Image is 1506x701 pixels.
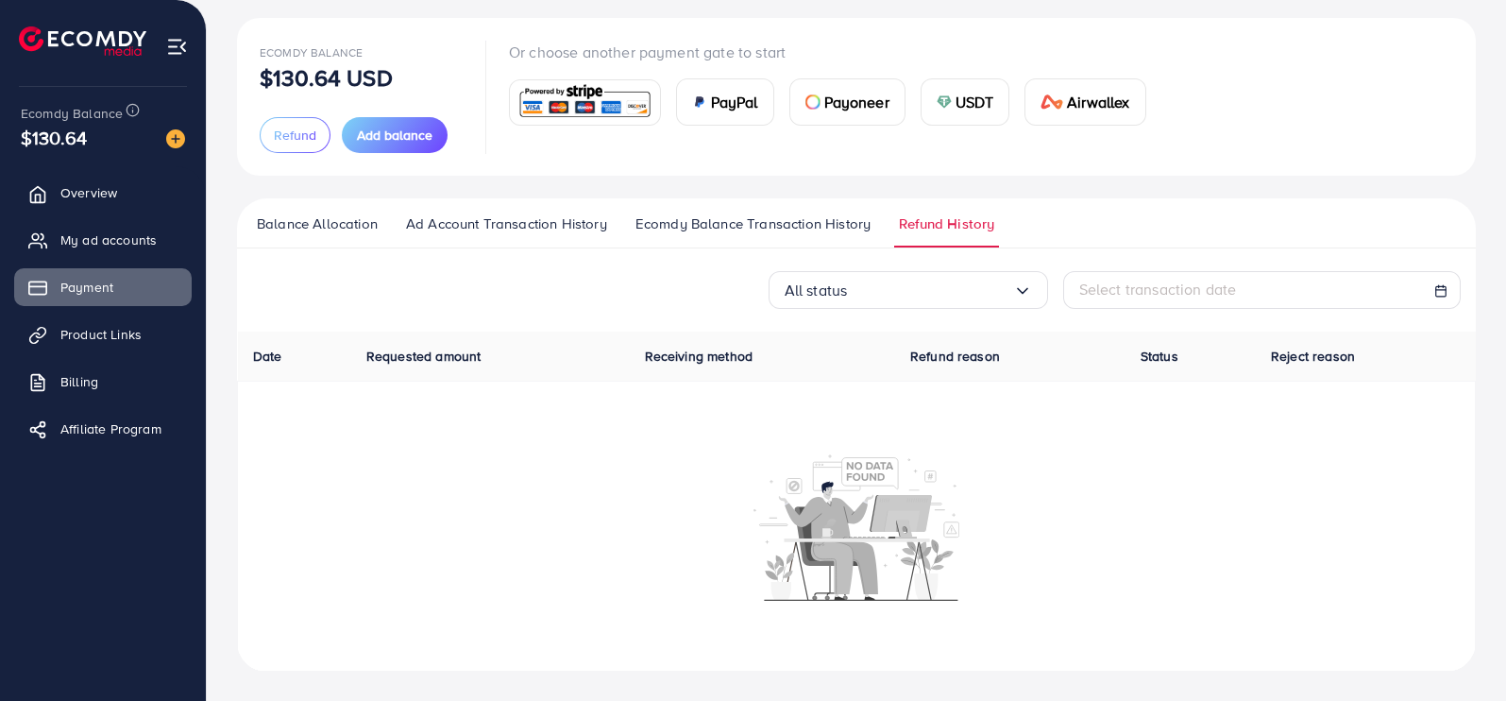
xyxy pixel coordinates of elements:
[14,221,192,259] a: My ad accounts
[785,276,848,305] span: All status
[769,271,1048,309] div: Search for option
[166,36,188,58] img: menu
[1024,78,1145,126] a: cardAirwallex
[1041,94,1063,110] img: card
[60,231,157,249] span: My ad accounts
[645,347,753,366] span: Receiving method
[1141,347,1178,366] span: Status
[789,78,905,126] a: cardPayoneer
[635,214,871,234] span: Ecomdy Balance Transaction History
[60,278,113,297] span: Payment
[1426,616,1492,687] iframe: Chat
[257,214,378,234] span: Balance Allocation
[910,347,1000,366] span: Refund reason
[956,91,994,113] span: USDT
[14,410,192,448] a: Affiliate Program
[260,44,363,60] span: Ecomdy Balance
[260,66,393,89] p: $130.64 USD
[60,419,161,438] span: Affiliate Program
[509,79,661,126] a: card
[274,126,316,145] span: Refund
[14,174,192,212] a: Overview
[19,26,146,56] img: logo
[711,91,758,113] span: PayPal
[847,276,1012,305] input: Search for option
[14,268,192,306] a: Payment
[1079,279,1237,299] span: Select transaction date
[516,82,654,123] img: card
[342,117,448,153] button: Add balance
[253,347,282,366] span: Date
[60,372,98,391] span: Billing
[805,94,821,110] img: card
[692,94,707,110] img: card
[260,117,330,153] button: Refund
[406,214,607,234] span: Ad Account Transaction History
[676,78,774,126] a: cardPayPal
[366,347,482,366] span: Requested amount
[14,316,192,353] a: Product Links
[1271,347,1355,366] span: Reject reason
[60,325,142,344] span: Product Links
[14,363,192,401] a: Billing
[753,453,959,601] img: No account
[937,94,952,110] img: card
[357,126,432,145] span: Add balance
[921,78,1010,126] a: cardUSDT
[824,91,889,113] span: Payoneer
[899,214,994,234] span: Refund History
[21,104,123,123] span: Ecomdy Balance
[166,129,185,148] img: image
[509,41,1161,63] p: Or choose another payment gate to start
[21,124,87,151] span: $130.64
[60,183,117,202] span: Overview
[1067,91,1129,113] span: Airwallex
